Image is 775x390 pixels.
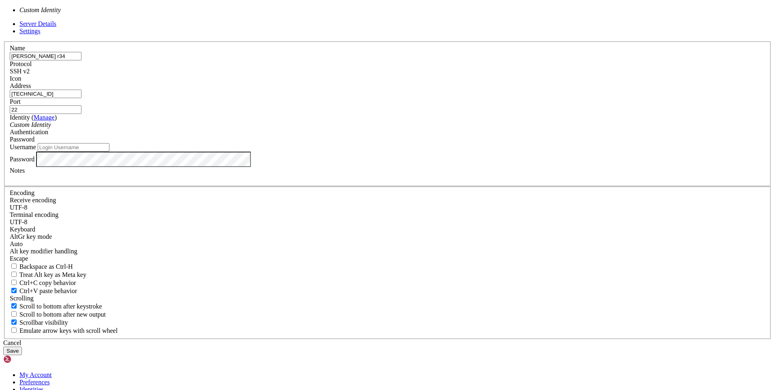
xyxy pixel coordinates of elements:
label: Ctrl-C copies if true, send ^C to host if false. Ctrl-Shift-C sends ^C to host if true, copies if... [10,279,76,286]
span: Ctrl+V paste behavior [19,287,77,294]
input: Login Username [38,143,109,152]
label: Whether the Alt key acts as a Meta key or as a distinct Alt key. [10,271,86,278]
a: Server Details [19,20,56,27]
div: Password [10,136,765,143]
span: Scroll to bottom after keystroke [19,303,102,310]
button: Save [3,347,22,355]
label: Whether to scroll to the bottom on any keystroke. [10,303,102,310]
span: Auto [10,240,23,247]
span: Emulate arrow keys with scroll wheel [19,327,118,334]
span: Backspace as Ctrl-H [19,263,73,270]
label: Address [10,82,31,89]
input: Server Name [10,52,81,60]
label: If true, the backspace should send BS ('\x08', aka ^H). Otherwise the backspace key should send '... [10,263,73,270]
label: Identity [10,114,57,121]
input: Host Name or IP [10,90,81,98]
label: Authentication [10,129,48,135]
label: Ctrl+V pastes if true, sends ^V to host if false. Ctrl+Shift+V sends ^V to host if true, pastes i... [10,287,77,294]
span: Scroll to bottom after new output [19,311,106,318]
label: Icon [10,75,21,82]
a: Settings [19,28,41,34]
span: ( ) [32,114,57,121]
span: Treat Alt key as Meta key [19,271,86,278]
div: Cancel [3,339,772,347]
a: Manage [34,114,55,121]
input: Scroll to bottom after keystroke [11,303,17,309]
a: Preferences [19,379,50,386]
i: Custom Identity [19,6,61,13]
input: Ctrl+C copy behavior [11,280,17,285]
label: Scrolling [10,295,34,302]
input: Treat Alt key as Meta key [11,272,17,277]
div: Auto [10,240,765,248]
input: Scroll to bottom after new output [11,311,17,317]
div: SSH v2 [10,68,765,75]
label: Port [10,98,21,105]
img: Shellngn [3,355,50,363]
div: Custom Identity [10,121,765,129]
div: UTF-8 [10,204,765,211]
label: Encoding [10,189,34,196]
label: Set the expected encoding for data received from the host. If the encodings do not match, visual ... [10,233,52,240]
label: Keyboard [10,226,35,233]
i: Custom Identity [10,121,51,128]
label: The vertical scrollbar mode. [10,319,68,326]
label: Name [10,45,25,51]
label: Notes [10,167,25,174]
input: Port Number [10,105,81,114]
label: Password [10,155,34,162]
span: Ctrl+C copy behavior [19,279,76,286]
span: UTF-8 [10,219,28,225]
input: Scrollbar visibility [11,319,17,325]
label: When using the alternative screen buffer, and DECCKM (Application Cursor Keys) is active, mouse w... [10,327,118,334]
label: Protocol [10,60,32,67]
div: UTF-8 [10,219,765,226]
span: Password [10,136,34,143]
label: Scroll to bottom after new output. [10,311,106,318]
span: UTF-8 [10,204,28,211]
input: Emulate arrow keys with scroll wheel [11,328,17,333]
a: My Account [19,371,52,378]
label: Set the expected encoding for data received from the host. If the encodings do not match, visual ... [10,197,56,204]
span: SSH v2 [10,68,30,75]
label: The default terminal encoding. ISO-2022 enables character map translations (like graphics maps). ... [10,211,58,218]
span: Scrollbar visibility [19,319,68,326]
label: Username [10,144,36,150]
label: Controls how the Alt key is handled. Escape: Send an ESC prefix. 8-Bit: Add 128 to the typed char... [10,248,77,255]
input: Backspace as Ctrl-H [11,264,17,269]
input: Ctrl+V paste behavior [11,288,17,293]
span: Escape [10,255,28,262]
div: Escape [10,255,765,262]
